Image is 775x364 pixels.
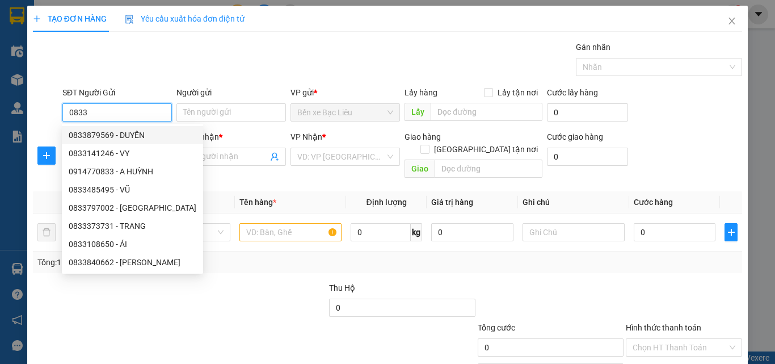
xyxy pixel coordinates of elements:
span: plus [725,228,737,237]
div: 0833879569 - DUYÊN [69,129,196,141]
div: 0833485495 - VŨ [69,183,196,196]
span: Lấy hàng [405,88,437,97]
div: 0833485495 - VŨ [62,181,203,199]
label: Hình thức thanh toán [626,323,701,332]
div: 0833373731 - TRANG [69,220,196,232]
th: Ghi chú [518,191,629,214]
div: 0833840662 - [PERSON_NAME] [69,256,196,269]
div: 0833108650 - ÁI [62,235,203,253]
label: Gán nhãn [576,43,610,52]
div: VP gửi [290,86,400,99]
div: Tổng: 1 [37,256,300,269]
span: Yêu cầu xuất hóa đơn điện tử [125,14,245,23]
label: Cước lấy hàng [547,88,598,97]
div: SĐT Người Gửi [62,86,172,99]
b: [PERSON_NAME] [65,7,161,22]
button: delete [37,223,56,241]
span: plus [33,15,41,23]
span: phone [65,41,74,51]
span: [GEOGRAPHIC_DATA] tận nơi [429,143,542,156]
div: Người gửi [176,86,286,99]
span: Giao hàng [405,132,441,141]
span: Thu Hộ [329,283,355,292]
b: GỬI : Bến xe Bạc Liêu [5,71,155,90]
div: Người nhận [176,131,286,143]
input: Ghi Chú [523,223,625,241]
input: VD: Bàn, Ghế [239,223,342,241]
label: Cước giao hàng [547,132,603,141]
div: 0833373731 - TRANG [62,217,203,235]
img: icon [125,15,134,24]
input: Dọc đường [431,103,542,121]
div: 0833879569 - DUYÊN [62,126,203,144]
div: 0833141246 - VY [62,144,203,162]
span: VP Nhận [290,132,322,141]
div: 0833797002 - TRUNG BẮC [62,199,203,217]
span: Tổng cước [478,323,515,332]
span: Bến xe Bạc Liêu [297,104,393,121]
div: 0833108650 - ÁI [69,238,196,250]
span: Giá trị hàng [431,198,473,207]
input: Cước giao hàng [547,148,628,166]
input: 0 [431,223,513,241]
span: Lấy [405,103,431,121]
button: Close [716,6,748,37]
span: Lấy tận nơi [493,86,542,99]
div: 0914770833 - A HUỲNH [62,162,203,181]
span: plus [38,151,55,160]
div: 0833840662 - LÝ BANG [62,253,203,271]
div: 0833141246 - VY [69,147,196,160]
span: kg [411,223,422,241]
span: close [727,16,736,26]
span: Cước hàng [634,198,673,207]
button: plus [725,223,738,241]
span: TẠO ĐƠN HÀNG [33,14,107,23]
span: Giao [405,160,435,178]
span: Định lượng [366,198,406,207]
input: Dọc đường [435,160,542,178]
span: environment [65,27,74,36]
button: plus [37,147,56,165]
li: 02839.63.63.63 [5,39,216,53]
li: 85 [PERSON_NAME] [5,25,216,39]
input: Cước lấy hàng [547,103,628,122]
div: 0833797002 - [GEOGRAPHIC_DATA] [69,202,196,214]
span: user-add [270,152,279,161]
div: 0914770833 - A HUỲNH [69,165,196,178]
span: Tên hàng [239,198,276,207]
